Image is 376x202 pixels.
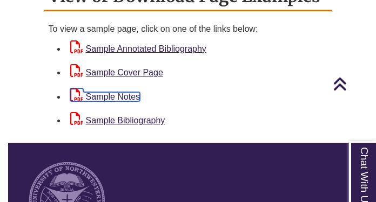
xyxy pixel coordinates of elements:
a: Sample Annotated Bibliography [70,44,206,53]
a: Sample Notes [70,92,140,101]
a: Back to Top [333,76,373,91]
div: To view a sample page, click on one of the links below: [49,22,328,36]
a: Sample Bibliography [70,116,165,125]
a: Sample Cover Page [70,68,163,77]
